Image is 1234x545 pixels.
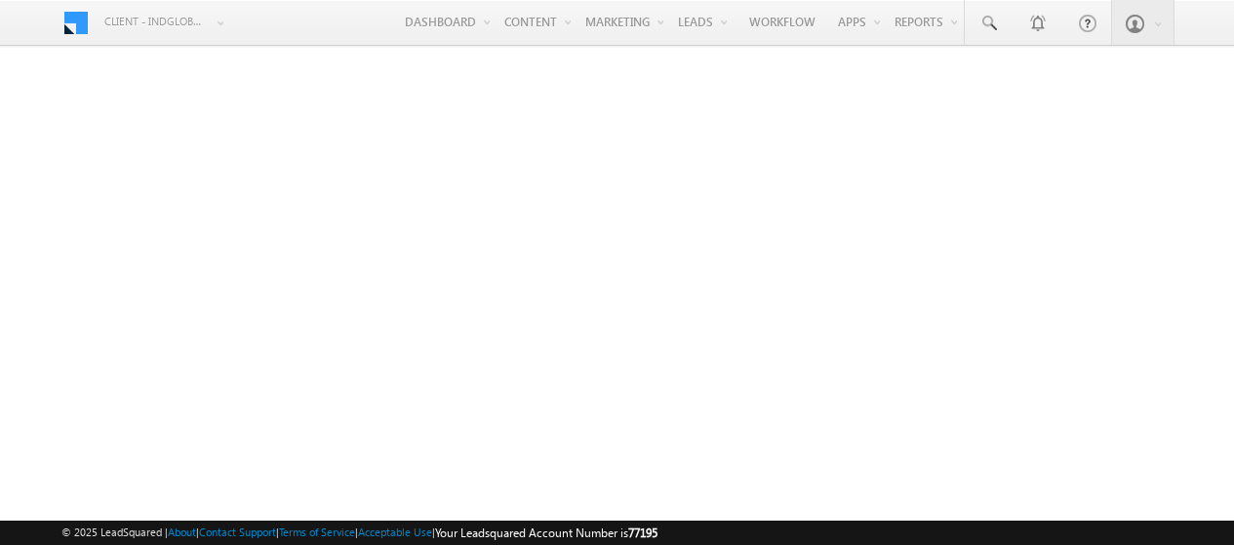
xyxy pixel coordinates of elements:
[199,526,276,538] a: Contact Support
[435,526,657,540] span: Your Leadsquared Account Number is
[61,524,657,542] span: © 2025 LeadSquared | | | | |
[358,526,432,538] a: Acceptable Use
[104,12,207,31] span: Client - indglobal2 (77195)
[628,526,657,540] span: 77195
[168,526,196,538] a: About
[279,526,355,538] a: Terms of Service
